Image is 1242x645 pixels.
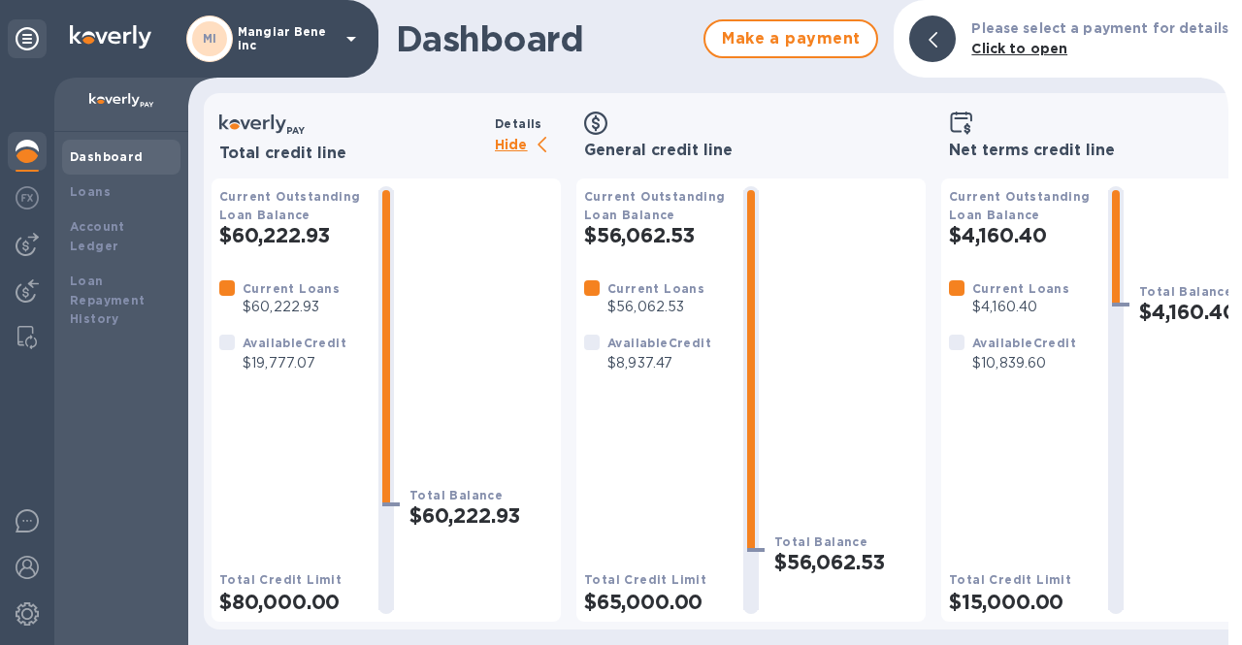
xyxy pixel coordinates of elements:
[584,590,728,614] h2: $65,000.00
[584,223,728,247] h2: $56,062.53
[972,297,1069,317] p: $4,160.40
[584,572,706,587] b: Total Credit Limit
[774,534,867,549] b: Total Balance
[774,550,918,574] h2: $56,062.53
[949,223,1093,247] h2: $4,160.40
[219,590,363,614] h2: $80,000.00
[607,281,704,296] b: Current Loans
[409,488,503,502] b: Total Balance
[607,297,704,317] p: $56,062.53
[949,189,1091,222] b: Current Outstanding Loan Balance
[972,336,1076,350] b: Available Credit
[584,189,726,222] b: Current Outstanding Loan Balance
[243,297,340,317] p: $60,222.93
[70,274,146,327] b: Loan Repayment History
[243,336,346,350] b: Available Credit
[607,353,711,373] p: $8,937.47
[495,116,542,131] b: Details
[219,145,487,163] h3: Total credit line
[495,134,561,158] p: Hide
[703,19,878,58] button: Make a payment
[243,353,346,373] p: $19,777.07
[1139,284,1232,299] b: Total Balance
[219,189,361,222] b: Current Outstanding Loan Balance
[16,186,39,210] img: Foreign exchange
[949,572,1071,587] b: Total Credit Limit
[396,18,694,59] h1: Dashboard
[8,19,47,58] div: Unpin categories
[972,353,1076,373] p: $10,839.60
[949,590,1093,614] h2: $15,000.00
[70,25,151,48] img: Logo
[972,281,1069,296] b: Current Loans
[70,149,144,164] b: Dashboard
[219,572,342,587] b: Total Credit Limit
[721,27,861,50] span: Make a payment
[971,20,1228,36] b: Please select a payment for details
[203,31,217,46] b: MI
[607,336,711,350] b: Available Credit
[584,142,918,160] h3: General credit line
[971,41,1067,56] b: Click to open
[70,184,111,199] b: Loans
[409,503,553,528] h2: $60,222.93
[238,25,335,52] p: Mangiar Bene inc
[70,219,125,253] b: Account Ledger
[219,223,363,247] h2: $60,222.93
[243,281,340,296] b: Current Loans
